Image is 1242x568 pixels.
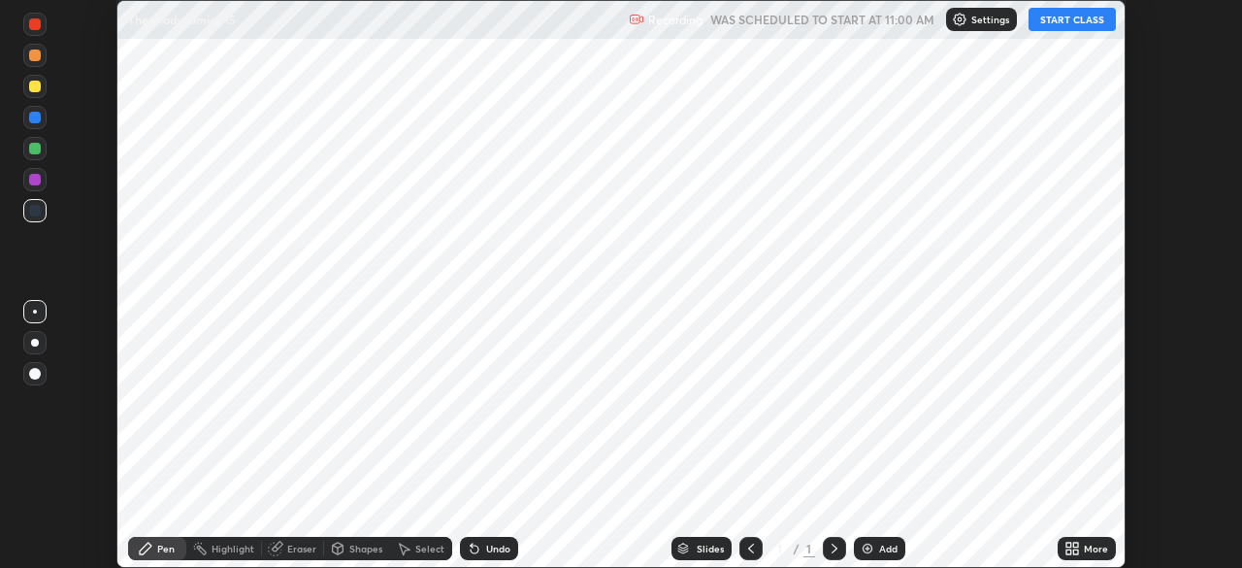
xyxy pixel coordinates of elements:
div: 1 [803,540,815,557]
div: More [1084,544,1108,553]
img: class-settings-icons [952,12,967,27]
p: Recording [648,13,703,27]
div: Pen [157,544,175,553]
div: Shapes [349,544,382,553]
button: START CLASS [1029,8,1116,31]
div: Slides [697,544,724,553]
div: Highlight [212,544,254,553]
div: / [794,543,800,554]
h5: WAS SCHEDULED TO START AT 11:00 AM [710,11,934,28]
p: Settings [971,15,1009,24]
div: Undo [486,544,510,553]
div: Add [879,544,898,553]
p: Thermodynamics-15 [128,12,236,27]
div: Eraser [287,544,316,553]
div: Select [415,544,444,553]
div: 1 [770,543,790,554]
img: add-slide-button [860,541,875,556]
img: recording.375f2c34.svg [629,12,644,27]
